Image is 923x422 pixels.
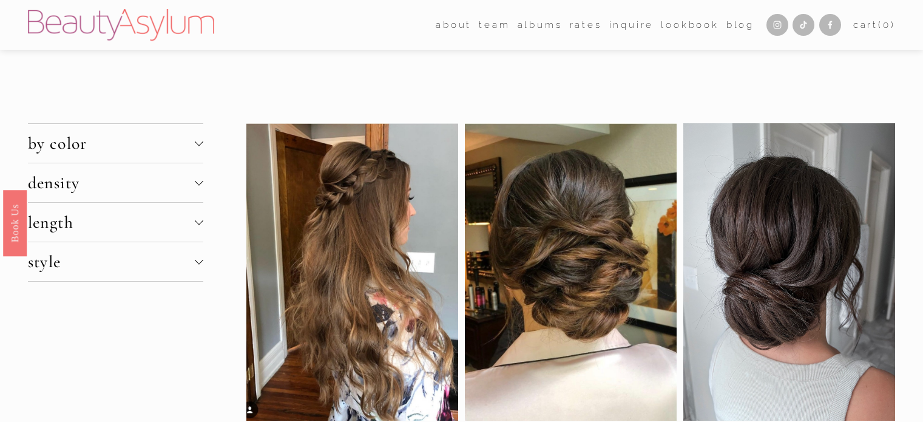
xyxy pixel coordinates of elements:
[28,124,203,163] button: by color
[726,16,754,34] a: Blog
[609,16,654,34] a: Inquire
[28,172,195,193] span: density
[3,189,27,256] a: Book Us
[518,16,563,34] a: albums
[436,16,472,34] a: folder dropdown
[479,16,510,34] a: folder dropdown
[436,17,472,33] span: about
[853,17,896,33] a: 0 items in cart
[883,19,891,30] span: 0
[28,212,195,233] span: length
[570,16,602,34] a: Rates
[661,16,718,34] a: Lookbook
[28,133,195,154] span: by color
[819,14,841,36] a: Facebook
[28,242,203,281] button: style
[28,9,214,41] img: Beauty Asylum | Bridal Hair &amp; Makeup Charlotte &amp; Atlanta
[793,14,814,36] a: TikTok
[766,14,788,36] a: Instagram
[28,251,195,272] span: style
[28,163,203,202] button: density
[878,19,895,30] span: ( )
[479,17,510,33] span: team
[28,203,203,242] button: length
